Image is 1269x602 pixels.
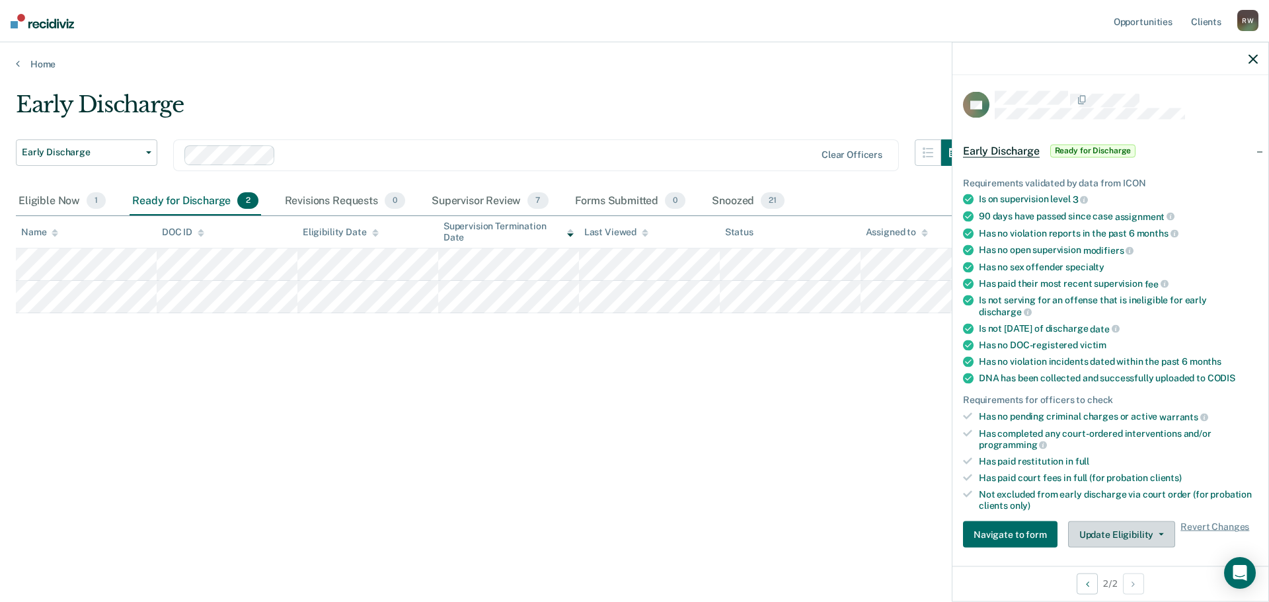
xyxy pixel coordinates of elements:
span: modifiers [1083,245,1134,255]
div: Requirements for officers to check [963,395,1258,406]
div: Last Viewed [584,227,648,238]
img: Recidiviz [11,14,74,28]
span: assignment [1115,211,1174,221]
div: Has no violation incidents dated within the past 6 [979,356,1258,367]
a: Home [16,58,1253,70]
span: warrants [1159,411,1208,422]
div: Is not serving for an offense that is ineligible for early [979,295,1258,317]
a: Navigate to form link [963,521,1063,548]
div: Ready for Discharge [130,187,260,216]
span: months [1137,228,1178,239]
span: fee [1145,278,1169,289]
span: only) [1010,500,1030,510]
button: Navigate to form [963,521,1057,548]
div: Is not [DATE] of discharge [979,322,1258,334]
div: Has no pending criminal charges or active [979,411,1258,423]
div: Has no DOC-registered [979,340,1258,351]
span: Ready for Discharge [1050,144,1136,157]
span: Early Discharge [963,144,1040,157]
div: Assigned to [866,227,928,238]
div: Has paid their most recent supervision [979,278,1258,289]
button: Update Eligibility [1068,521,1175,548]
div: Requirements validated by data from ICON [963,177,1258,188]
div: R W [1237,10,1258,31]
span: 21 [761,192,785,209]
button: Next Opportunity [1123,573,1144,594]
span: programming [979,439,1047,450]
span: months [1190,356,1221,367]
div: Has paid restitution in [979,456,1258,467]
span: 0 [665,192,685,209]
div: Not excluded from early discharge via court order (for probation clients [979,488,1258,511]
button: Previous Opportunity [1077,573,1098,594]
span: Revert Changes [1180,521,1249,548]
span: 1 [87,192,106,209]
span: 2 [237,192,258,209]
div: Has no violation reports in the past 6 [979,227,1258,239]
span: full [1075,456,1089,467]
span: discharge [979,306,1032,317]
div: Name [21,227,58,238]
span: 3 [1073,194,1089,205]
div: Status [725,227,753,238]
div: Eligible Now [16,187,108,216]
div: Supervisor Review [429,187,551,216]
div: DOC ID [162,227,204,238]
div: Has completed any court-ordered interventions and/or [979,428,1258,450]
span: clients) [1150,472,1182,482]
span: specialty [1065,261,1104,272]
div: Open Intercom Messenger [1224,557,1256,589]
div: Revisions Requests [282,187,408,216]
div: Clear officers [822,149,882,161]
div: DNA has been collected and successfully uploaded to [979,373,1258,384]
span: 0 [385,192,405,209]
span: victim [1080,340,1106,350]
div: Supervision Termination Date [443,221,574,243]
div: Early DischargeReady for Discharge [952,130,1268,172]
div: 2 / 2 [952,566,1268,601]
div: Has no open supervision [979,245,1258,256]
div: Is on supervision level [979,194,1258,206]
span: date [1090,323,1119,334]
div: 90 days have passed since case [979,210,1258,222]
div: Eligibility Date [303,227,379,238]
div: Has paid court fees in full (for probation [979,472,1258,483]
span: CODIS [1208,373,1235,383]
div: Early Discharge [16,91,968,129]
div: Snoozed [709,187,787,216]
div: Has no sex offender [979,261,1258,272]
div: Forms Submitted [572,187,689,216]
span: Early Discharge [22,147,141,158]
span: 7 [527,192,548,209]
